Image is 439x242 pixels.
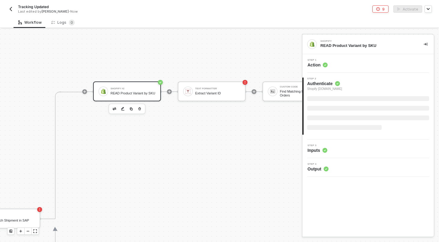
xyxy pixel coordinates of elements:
[195,87,240,90] div: Text Formatter
[8,7,13,11] img: back
[302,78,434,135] div: Step 2Authenticate Shopify [DOMAIN_NAME]
[129,107,133,111] img: copy-block
[252,90,256,93] span: icon-play
[302,163,434,172] div: Step 4Output
[111,105,118,112] button: edit-cred
[69,20,75,26] sup: 0
[243,80,247,85] span: icon-error-page
[18,9,206,14] div: Last edited by - Now
[307,166,328,172] span: Output
[307,59,328,61] span: Step 1
[307,144,327,147] span: Step 3
[26,229,30,233] span: icon-minus
[195,91,240,95] div: Extract Variant ID
[19,229,23,233] span: icon-play
[307,147,327,153] span: Inputs
[158,80,163,85] span: icon-success-page
[83,90,86,93] span: icon-play
[51,20,75,26] div: Logs
[307,81,342,87] span: Authenticate
[111,87,156,90] div: Shopify #2
[309,41,315,47] img: integration-icon
[7,5,14,13] button: back
[128,105,135,112] button: copy-block
[41,9,69,14] span: [PERSON_NAME]
[280,86,325,88] div: Custom Code
[302,59,434,68] div: Step 1Action
[168,90,171,93] span: icon-play
[320,40,410,42] div: Shopify
[320,43,414,48] div: READ Product Variant by SKU
[119,105,126,112] button: edit-cred
[372,5,389,13] button: 9
[382,7,385,12] div: 9
[18,4,49,9] span: Tracking Updated
[18,20,42,25] div: Workflow
[307,163,328,165] span: Step 4
[37,207,42,212] span: icon-error-page
[393,5,422,13] button: activateActivate
[111,91,156,95] div: READ Product Variant by SKU
[307,62,328,68] span: Action
[121,107,125,111] img: edit-cred
[307,87,342,91] span: Shopify [DOMAIN_NAME]
[307,78,342,80] span: Step 2
[113,107,116,110] img: edit-cred
[185,89,191,94] img: icon
[101,89,106,94] img: icon
[280,90,325,97] div: Find Matching Fulfillment Orders
[376,7,380,11] span: icon-error-page
[270,89,275,94] img: icon
[424,42,427,46] span: icon-collapse-right
[302,144,434,153] div: Step 3Inputs
[33,229,37,233] span: icon-expand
